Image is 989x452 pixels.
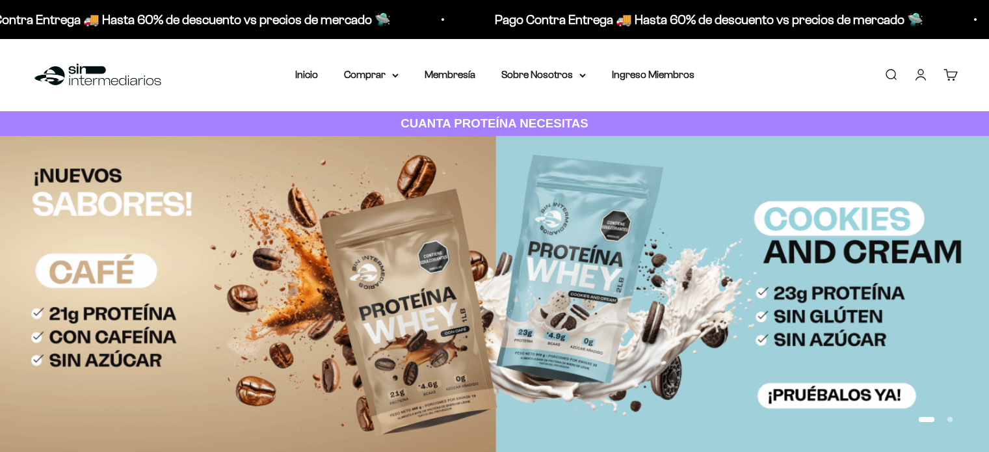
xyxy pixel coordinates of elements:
[494,9,922,30] p: Pago Contra Entrega 🚚 Hasta 60% de descuento vs precios de mercado 🛸
[612,69,694,80] a: Ingreso Miembros
[501,66,586,83] summary: Sobre Nosotros
[425,69,475,80] a: Membresía
[344,66,399,83] summary: Comprar
[295,69,318,80] a: Inicio
[401,116,588,130] strong: CUANTA PROTEÍNA NECESITAS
